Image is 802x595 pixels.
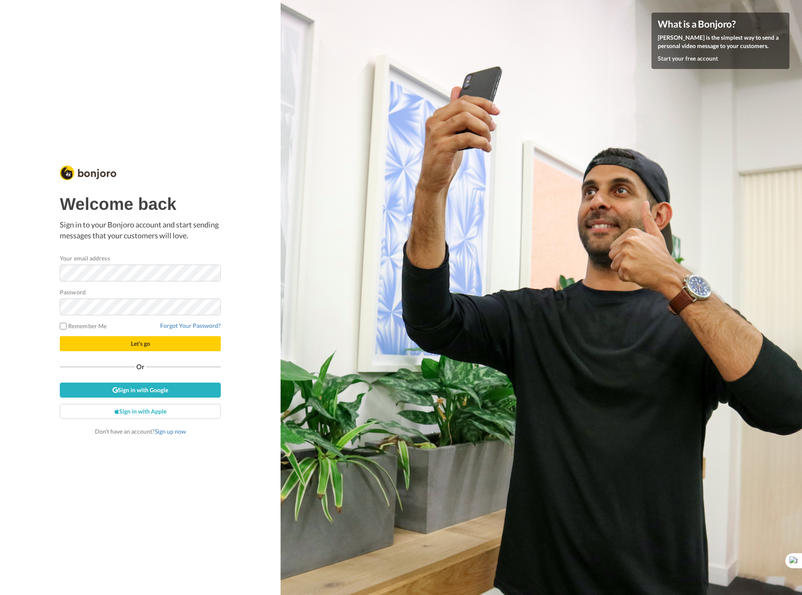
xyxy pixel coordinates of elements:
p: Sign in to your Bonjoro account and start sending messages that your customers will love. [60,220,221,241]
a: Sign up now [155,428,186,435]
h4: What is a Bonjoro? [658,19,783,29]
button: Let's go [60,336,221,351]
label: Password [60,288,86,296]
a: Sign in with Apple [60,404,221,419]
input: Remember Me [60,323,66,329]
p: [PERSON_NAME] is the simplest way to send a personal video message to your customers. [658,33,783,50]
a: Start your free account [658,55,718,62]
label: Remember Me [60,322,107,330]
span: Don’t have an account? [95,428,186,435]
span: Or [135,364,146,370]
h1: Welcome back [60,195,221,213]
a: Forgot Your Password? [160,322,221,329]
label: Your email address [60,254,110,263]
a: Sign in with Google [60,383,221,398]
span: Let's go [131,340,150,347]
